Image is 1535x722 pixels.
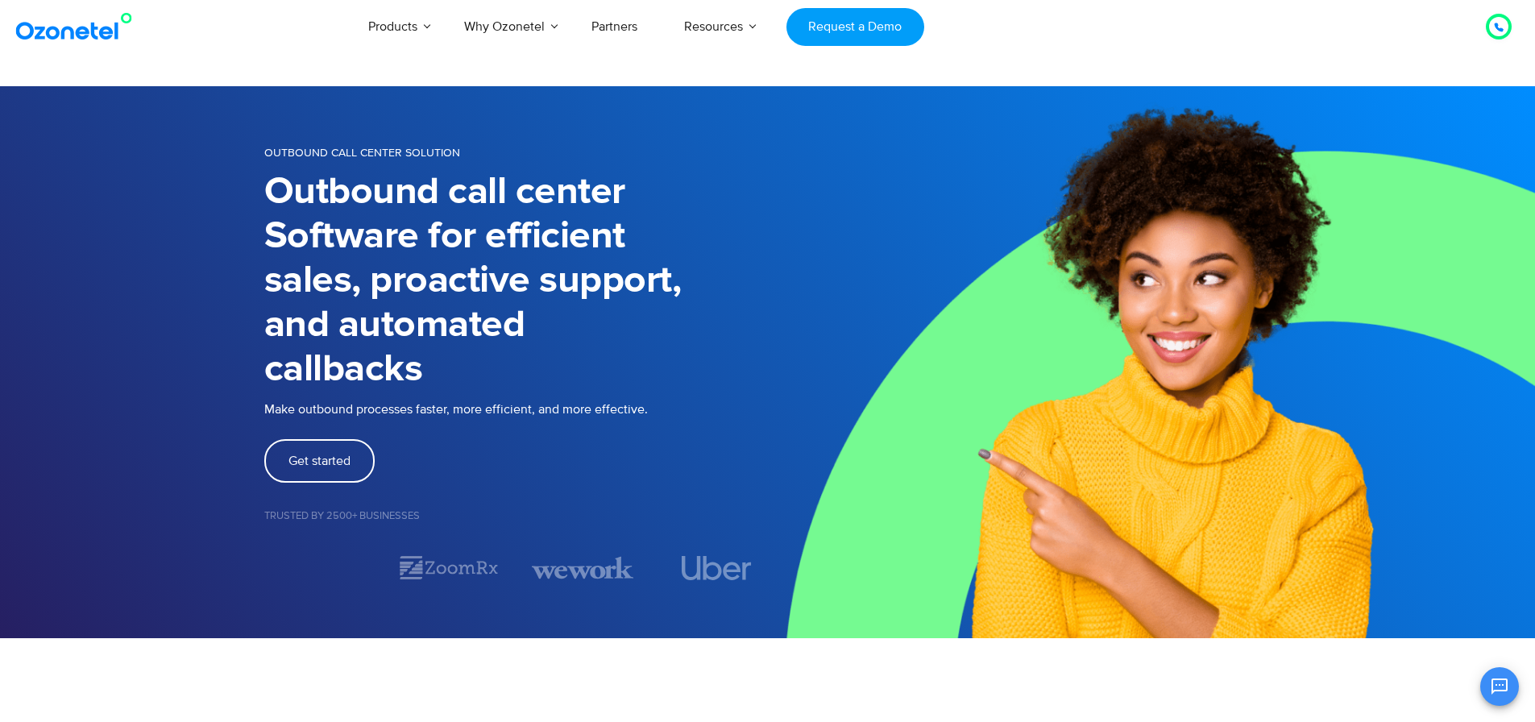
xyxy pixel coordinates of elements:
[1480,667,1519,706] button: Open chat
[532,554,633,582] img: wework
[666,556,767,580] div: 4 / 7
[682,556,752,580] img: uber
[264,400,768,419] p: Make outbound processes faster, more efficient, and more effective.
[264,146,460,160] span: OUTBOUND CALL CENTER SOLUTION
[786,8,924,46] a: Request a Demo
[532,554,633,582] div: 3 / 7
[398,554,500,582] img: zoomrx
[264,511,768,521] h5: Trusted by 2500+ Businesses
[264,439,375,483] a: Get started
[264,558,366,578] div: 1 / 7
[398,554,500,582] div: 2 / 7
[264,554,768,582] div: Image Carousel
[288,454,351,467] span: Get started
[264,170,768,392] h1: Outbound call center Software for efficient sales, proactive support, and automated callbacks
